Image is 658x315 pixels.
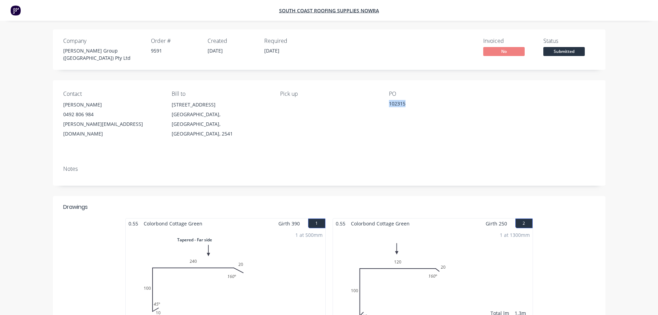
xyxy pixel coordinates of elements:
[264,38,313,44] div: Required
[151,38,199,44] div: Order #
[63,100,161,110] div: [PERSON_NAME]
[172,100,269,139] div: [STREET_ADDRESS][GEOGRAPHIC_DATA], [GEOGRAPHIC_DATA], [GEOGRAPHIC_DATA], 2541
[308,219,325,228] button: 1
[63,166,595,172] div: Notes
[208,47,223,54] span: [DATE]
[126,219,141,229] span: 0.55
[141,219,205,229] span: Colorbond Cottage Green
[63,203,88,211] div: Drawings
[172,100,269,110] div: [STREET_ADDRESS]
[515,219,533,228] button: 2
[172,91,269,97] div: Bill to
[279,7,379,14] a: South Coast Roofing Supplies Nowra
[389,100,475,110] div: 102315
[264,47,279,54] span: [DATE]
[543,38,595,44] div: Status
[280,91,378,97] div: Pick up
[208,38,256,44] div: Created
[295,231,323,239] div: 1 at 500mm
[483,47,525,56] span: No
[486,219,507,229] span: Girth 250
[10,5,21,16] img: Factory
[500,231,530,239] div: 1 at 1300mm
[172,110,269,139] div: [GEOGRAPHIC_DATA], [GEOGRAPHIC_DATA], [GEOGRAPHIC_DATA], 2541
[333,219,348,229] span: 0.55
[63,119,161,139] div: [PERSON_NAME][EMAIL_ADDRESS][DOMAIN_NAME]
[151,47,199,54] div: 9591
[278,219,300,229] span: Girth 390
[348,219,412,229] span: Colorbond Cottage Green
[389,91,486,97] div: PO
[63,110,161,119] div: 0492 806 984
[63,100,161,139] div: [PERSON_NAME]0492 806 984[PERSON_NAME][EMAIL_ADDRESS][DOMAIN_NAME]
[483,38,535,44] div: Invoiced
[63,47,143,62] div: [PERSON_NAME] Group ([GEOGRAPHIC_DATA]) Pty Ltd
[63,91,161,97] div: Contact
[543,47,585,56] span: Submitted
[63,38,143,44] div: Company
